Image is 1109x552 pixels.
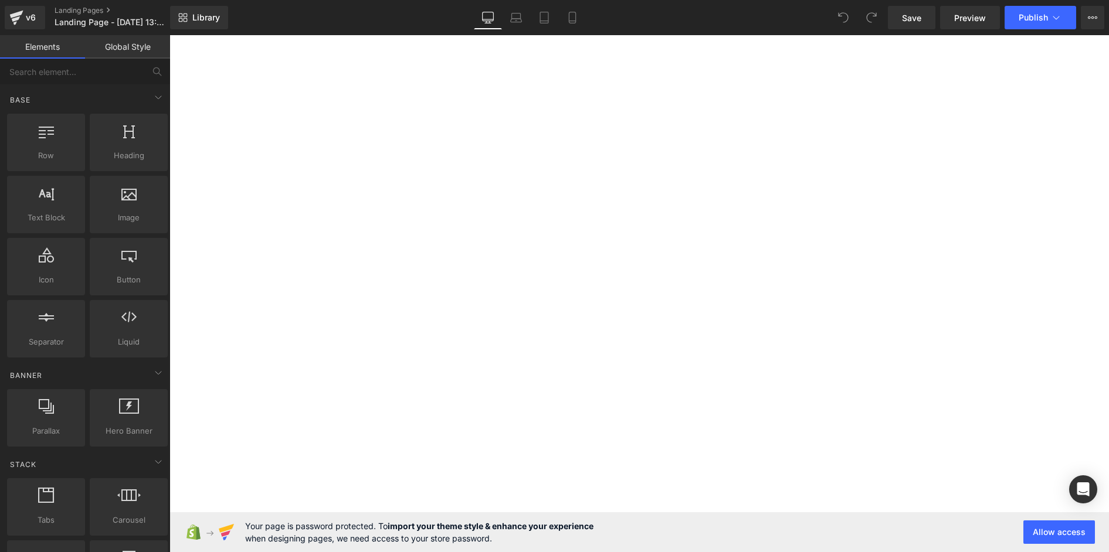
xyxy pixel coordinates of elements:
[832,6,855,29] button: Undo
[23,10,38,25] div: v6
[192,12,220,23] span: Library
[11,425,82,437] span: Parallax
[9,370,43,381] span: Banner
[93,514,164,526] span: Carousel
[530,6,558,29] a: Tablet
[93,274,164,286] span: Button
[93,336,164,348] span: Liquid
[85,35,170,59] a: Global Style
[502,6,530,29] a: Laptop
[9,459,38,470] span: Stack
[170,6,228,29] a: New Library
[940,6,1000,29] a: Preview
[902,12,921,24] span: Save
[1069,475,1097,503] div: Open Intercom Messenger
[558,6,586,29] a: Mobile
[11,274,82,286] span: Icon
[9,94,32,105] span: Base
[5,6,45,29] a: v6
[474,6,502,29] a: Desktop
[11,514,82,526] span: Tabs
[11,212,82,224] span: Text Block
[1019,13,1048,22] span: Publish
[55,6,189,15] a: Landing Pages
[11,149,82,162] span: Row
[1023,520,1095,544] button: Allow access
[245,520,593,544] span: Your page is password protected. To when designing pages, we need access to your store password.
[388,521,593,531] strong: import your theme style & enhance your experience
[55,18,167,27] span: Landing Page - [DATE] 13:56:54
[1081,6,1104,29] button: More
[11,336,82,348] span: Separator
[860,6,883,29] button: Redo
[93,425,164,437] span: Hero Banner
[954,12,986,24] span: Preview
[93,212,164,224] span: Image
[1005,6,1076,29] button: Publish
[93,149,164,162] span: Heading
